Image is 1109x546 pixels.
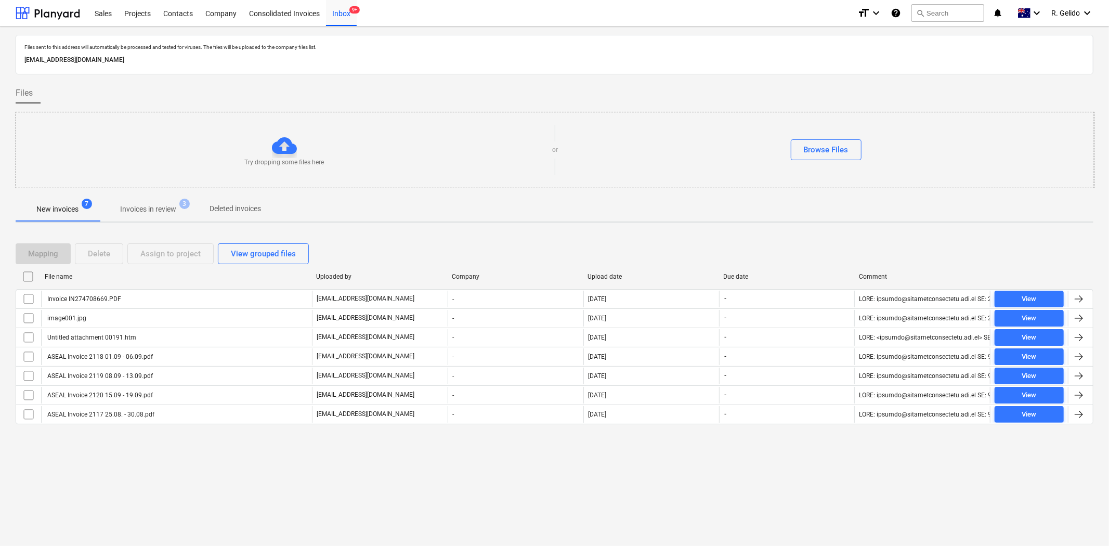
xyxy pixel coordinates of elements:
div: - [448,387,583,404]
span: - [724,333,728,342]
div: File name [45,273,308,280]
div: - [448,368,583,384]
div: View [1022,389,1037,401]
p: [EMAIL_ADDRESS][DOMAIN_NAME] [24,55,1085,66]
div: View [1022,370,1037,382]
p: or [552,146,558,154]
span: - [724,352,728,361]
div: Upload date [588,273,715,280]
div: View grouped files [231,247,296,261]
span: 7 [82,199,92,209]
p: Deleted invoices [210,203,261,214]
span: - [724,410,728,419]
div: [DATE] [588,334,606,341]
button: View grouped files [218,243,309,264]
div: [DATE] [588,315,606,322]
button: View [995,291,1064,307]
i: Knowledge base [891,7,901,19]
div: - [448,348,583,365]
p: Try dropping some files here [244,158,324,167]
div: ASEAL Invoice 2119 08.09 - 13.09.pdf [46,372,153,380]
div: - [448,329,583,346]
i: keyboard_arrow_down [1030,7,1043,19]
button: Search [911,4,984,22]
span: - [724,371,728,380]
p: [EMAIL_ADDRESS][DOMAIN_NAME] [317,294,414,303]
p: [EMAIL_ADDRESS][DOMAIN_NAME] [317,333,414,342]
div: Company [452,273,579,280]
div: Try dropping some files hereorBrowse Files [16,112,1094,188]
span: 3 [179,199,190,209]
span: R. Gelido [1051,9,1080,17]
p: [EMAIL_ADDRESS][DOMAIN_NAME] [317,352,414,361]
div: ASEAL Invoice 2120 15.09 - 19.09.pdf [46,392,153,399]
span: - [724,294,728,303]
div: Uploaded by [316,273,443,280]
div: [DATE] [588,353,606,360]
div: View [1022,293,1037,305]
div: - [448,310,583,327]
button: View [995,368,1064,384]
div: Comment [859,273,986,280]
div: ASEAL Invoice 2117 25.08. - 30.08.pdf [46,411,154,418]
p: Files sent to this address will automatically be processed and tested for viruses. The files will... [24,44,1085,50]
div: Untitled attachment 00191.htm [46,334,136,341]
div: View [1022,351,1037,363]
p: [EMAIL_ADDRESS][DOMAIN_NAME] [317,314,414,322]
div: - [448,291,583,307]
span: search [916,9,924,17]
p: [EMAIL_ADDRESS][DOMAIN_NAME] [317,371,414,380]
div: Invoice IN274708669.PDF [46,295,121,303]
button: View [995,310,1064,327]
div: View [1022,313,1037,324]
div: - [448,406,583,423]
button: View [995,348,1064,365]
div: [DATE] [588,411,606,418]
div: Due date [723,273,851,280]
span: - [724,314,728,322]
i: keyboard_arrow_down [1081,7,1093,19]
div: ASEAL Invoice 2118 01.09 - 06.09.pdf [46,353,153,360]
button: Browse Files [791,139,862,160]
button: View [995,406,1064,423]
div: View [1022,332,1037,344]
div: [DATE] [588,392,606,399]
i: keyboard_arrow_down [870,7,882,19]
div: [DATE] [588,295,606,303]
div: View [1022,409,1037,421]
div: [DATE] [588,372,606,380]
span: - [724,391,728,399]
p: [EMAIL_ADDRESS][DOMAIN_NAME] [317,391,414,399]
div: image001.jpg [46,315,86,322]
button: View [995,387,1064,404]
iframe: Chat Widget [1057,496,1109,546]
i: notifications [993,7,1003,19]
span: Files [16,87,33,99]
p: New invoices [36,204,79,215]
p: [EMAIL_ADDRESS][DOMAIN_NAME] [317,410,414,419]
div: Browse Files [804,143,849,157]
p: Invoices in review [120,204,176,215]
span: 9+ [349,6,360,14]
i: format_size [857,7,870,19]
button: View [995,329,1064,346]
